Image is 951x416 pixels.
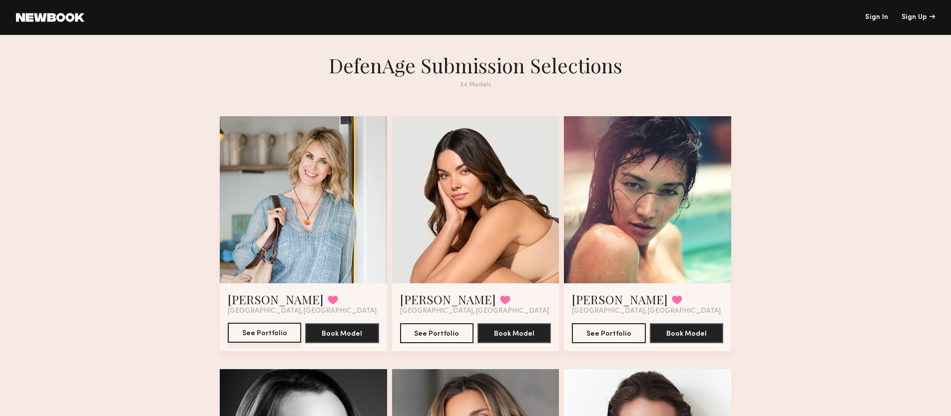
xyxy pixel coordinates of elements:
button: Book Model [305,323,379,343]
button: See Portfolio [228,323,301,343]
a: [PERSON_NAME] [228,291,324,307]
a: Book Model [305,329,379,337]
a: [PERSON_NAME] [400,291,496,307]
a: Book Model [477,329,551,337]
span: [GEOGRAPHIC_DATA], [GEOGRAPHIC_DATA] [400,307,549,315]
a: See Portfolio [228,323,301,343]
h1: DefenAge Submission Selections [296,53,655,78]
a: [PERSON_NAME] [572,291,668,307]
span: [GEOGRAPHIC_DATA], [GEOGRAPHIC_DATA] [572,307,721,315]
span: [GEOGRAPHIC_DATA], [GEOGRAPHIC_DATA] [228,307,377,315]
button: Book Model [477,323,551,343]
a: Book Model [650,329,723,337]
div: Sign Up [902,14,935,21]
div: 24 Models [296,82,655,88]
button: See Portfolio [400,323,474,343]
a: Sign In [865,14,888,21]
button: Book Model [650,323,723,343]
button: See Portfolio [572,323,645,343]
